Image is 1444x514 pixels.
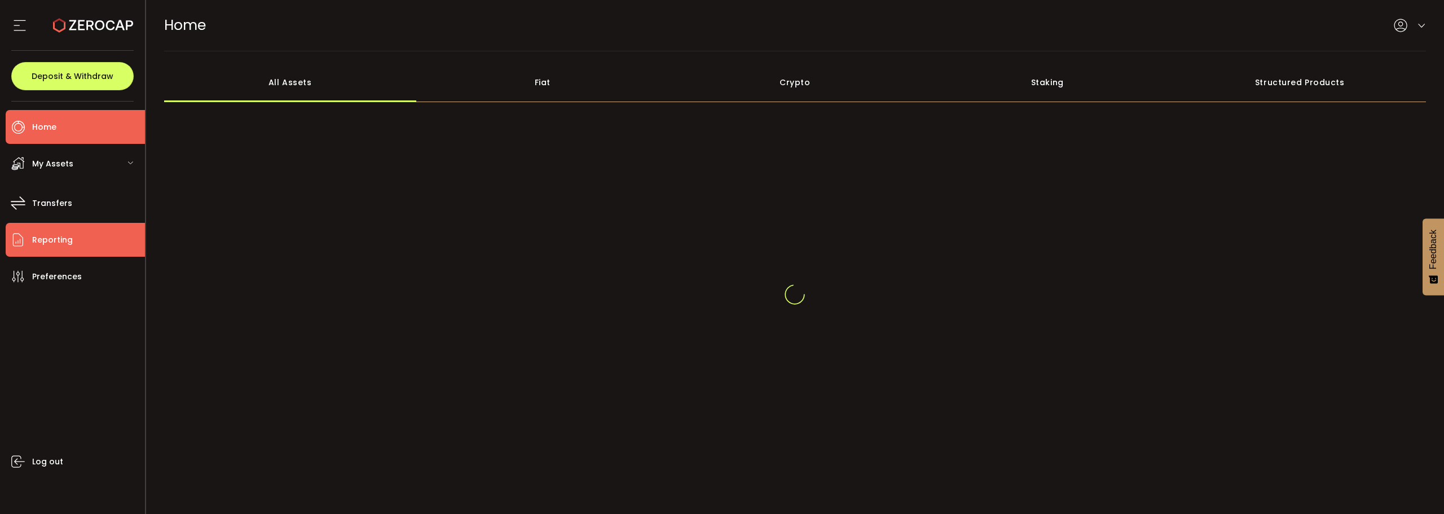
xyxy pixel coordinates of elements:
[921,63,1174,102] div: Staking
[32,269,82,285] span: Preferences
[1428,230,1438,269] span: Feedback
[11,62,134,90] button: Deposit & Withdraw
[32,232,73,248] span: Reporting
[164,15,206,35] span: Home
[416,63,669,102] div: Fiat
[32,72,113,80] span: Deposit & Withdraw
[1174,63,1427,102] div: Structured Products
[32,156,73,172] span: My Assets
[1423,218,1444,295] button: Feedback - Show survey
[32,119,56,135] span: Home
[669,63,922,102] div: Crypto
[32,195,72,212] span: Transfers
[32,454,63,470] span: Log out
[164,63,417,102] div: All Assets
